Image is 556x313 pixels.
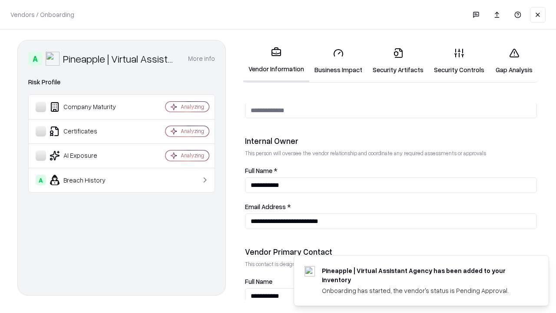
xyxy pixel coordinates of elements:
div: Analyzing [181,152,204,159]
a: Security Controls [429,41,490,81]
div: Vendor Primary Contact [245,246,537,257]
a: Security Artifacts [367,41,429,81]
a: Vendor Information [243,40,309,82]
div: Breach History [36,175,139,185]
div: Onboarding has started, the vendor's status is Pending Approval. [322,286,528,295]
div: Risk Profile [28,77,215,87]
label: Full Name * [245,167,537,174]
label: Full Name [245,278,537,285]
div: A [28,52,42,66]
img: Pineapple | Virtual Assistant Agency [46,52,60,66]
label: Email Address * [245,203,537,210]
p: This contact is designated to receive the assessment request from Shift [245,260,537,268]
img: trypineapple.com [304,266,315,276]
a: Business Impact [309,41,367,81]
div: Analyzing [181,103,204,110]
div: AI Exposure [36,150,139,161]
div: Internal Owner [245,136,537,146]
div: Analyzing [181,127,204,135]
p: This person will oversee the vendor relationship and coordinate any required assessments or appro... [245,150,537,157]
a: Gap Analysis [490,41,539,81]
div: Pineapple | Virtual Assistant Agency has been added to your inventory [322,266,528,284]
button: More info [188,51,215,67]
div: Company Maturity [36,102,139,112]
div: Certificates [36,126,139,137]
p: Vendors / Onboarding [10,10,74,19]
div: Pineapple | Virtual Assistant Agency [63,52,178,66]
div: A [36,175,46,185]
